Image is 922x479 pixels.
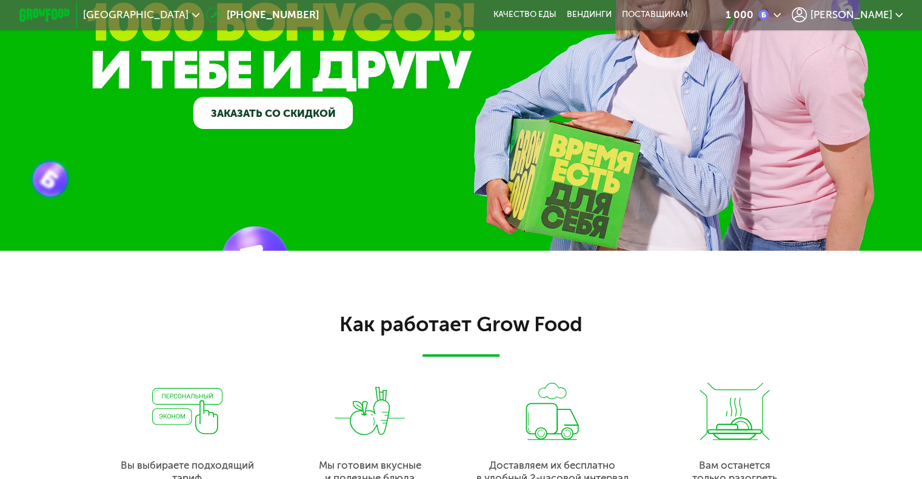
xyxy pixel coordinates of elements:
[725,10,753,20] div: 1 000
[206,7,319,22] a: [PHONE_NUMBER]
[493,10,556,20] a: Качество еды
[83,10,189,20] span: [GEOGRAPHIC_DATA]
[622,10,688,20] div: поставщикам
[567,10,612,20] a: Вендинги
[810,10,892,20] span: [PERSON_NAME]
[193,97,353,129] a: Заказать со скидкой
[102,312,820,337] h2: Как работает Grow Food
